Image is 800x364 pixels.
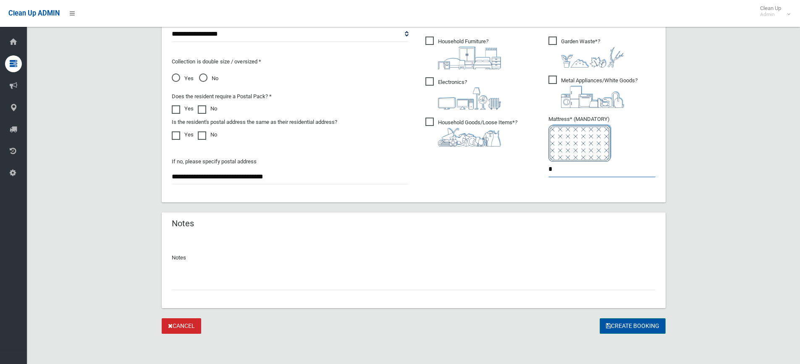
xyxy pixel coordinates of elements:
label: No [198,130,217,140]
i: ? [561,38,624,68]
label: Yes [172,104,194,114]
span: Garden Waste* [548,37,624,68]
label: Does the resident require a Postal Pack? * [172,92,272,102]
small: Admin [760,11,781,18]
span: Household Goods/Loose Items* [425,118,517,147]
img: e7408bece873d2c1783593a074e5cb2f.png [548,124,611,162]
i: ? [438,38,501,69]
img: aa9efdbe659d29b613fca23ba79d85cb.png [438,47,501,69]
header: Notes [162,215,204,232]
label: If no, please specify postal address [172,157,257,167]
span: No [199,73,218,84]
span: Metal Appliances/White Goods [548,76,637,108]
span: Clean Up ADMIN [8,9,60,17]
span: Household Furniture [425,37,501,69]
i: ? [438,119,517,147]
img: 394712a680b73dbc3d2a6a3a7ffe5a07.png [438,87,501,110]
span: Yes [172,73,194,84]
img: b13cc3517677393f34c0a387616ef184.png [438,128,501,147]
img: 4fd8a5c772b2c999c83690221e5242e0.png [561,47,624,68]
span: Clean Up [756,5,790,18]
i: ? [561,77,637,108]
label: Is the resident's postal address the same as their residential address? [172,117,337,127]
i: ? [438,79,501,110]
a: Cancel [162,318,201,334]
p: Collection is double size / oversized * [172,57,409,67]
span: Electronics [425,77,501,110]
button: Create Booking [600,318,666,334]
img: 36c1b0289cb1767239cdd3de9e694f19.png [561,86,624,108]
span: Mattress* (MANDATORY) [548,116,656,162]
label: No [198,104,217,114]
p: Notes [172,253,656,263]
label: Yes [172,130,194,140]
